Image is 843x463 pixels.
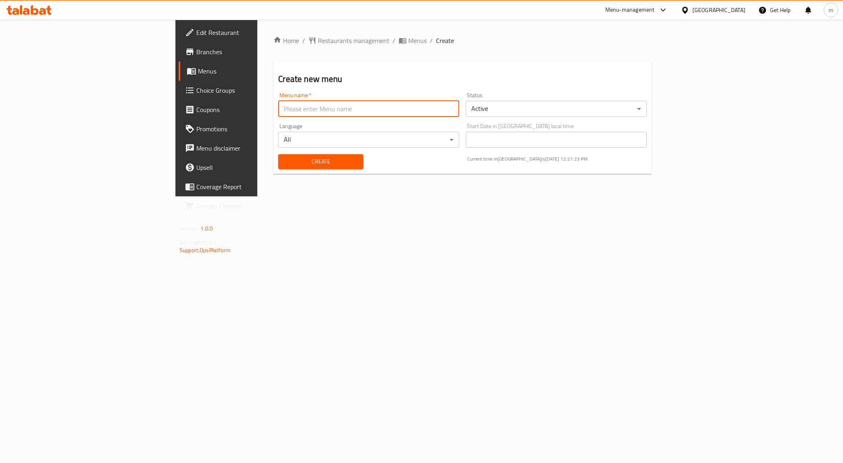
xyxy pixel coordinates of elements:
[308,36,389,45] a: Restaurants management
[179,237,216,247] span: Get support on:
[179,119,316,139] a: Promotions
[198,66,310,76] span: Menus
[196,28,310,37] span: Edit Restaurant
[196,143,310,153] span: Menu disclaimer
[196,86,310,95] span: Choice Groups
[196,201,310,211] span: Grocery Checklist
[430,36,433,45] li: /
[278,154,363,169] button: Create
[605,5,655,15] div: Menu-management
[179,245,230,255] a: Support.OpsPlatform
[196,163,310,172] span: Upsell
[692,6,745,14] div: [GEOGRAPHIC_DATA]
[179,61,316,81] a: Menus
[179,81,316,100] a: Choice Groups
[196,105,310,114] span: Coupons
[829,6,833,14] span: m
[278,73,647,85] h2: Create new menu
[179,100,316,119] a: Coupons
[278,132,459,148] div: All
[200,223,213,234] span: 1.0.0
[467,155,647,163] p: Current time in [GEOGRAPHIC_DATA] is [DATE] 12:21:23 PM
[285,157,356,167] span: Create
[196,182,310,192] span: Coverage Report
[466,101,647,117] div: Active
[179,158,316,177] a: Upsell
[436,36,454,45] span: Create
[179,139,316,158] a: Menu disclaimer
[179,223,199,234] span: Version:
[273,36,652,45] nav: breadcrumb
[196,47,310,57] span: Branches
[179,23,316,42] a: Edit Restaurant
[408,36,427,45] span: Menus
[318,36,389,45] span: Restaurants management
[278,101,459,117] input: Please enter Menu name
[399,36,427,45] a: Menus
[196,124,310,134] span: Promotions
[393,36,395,45] li: /
[179,177,316,196] a: Coverage Report
[179,196,316,216] a: Grocery Checklist
[179,42,316,61] a: Branches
